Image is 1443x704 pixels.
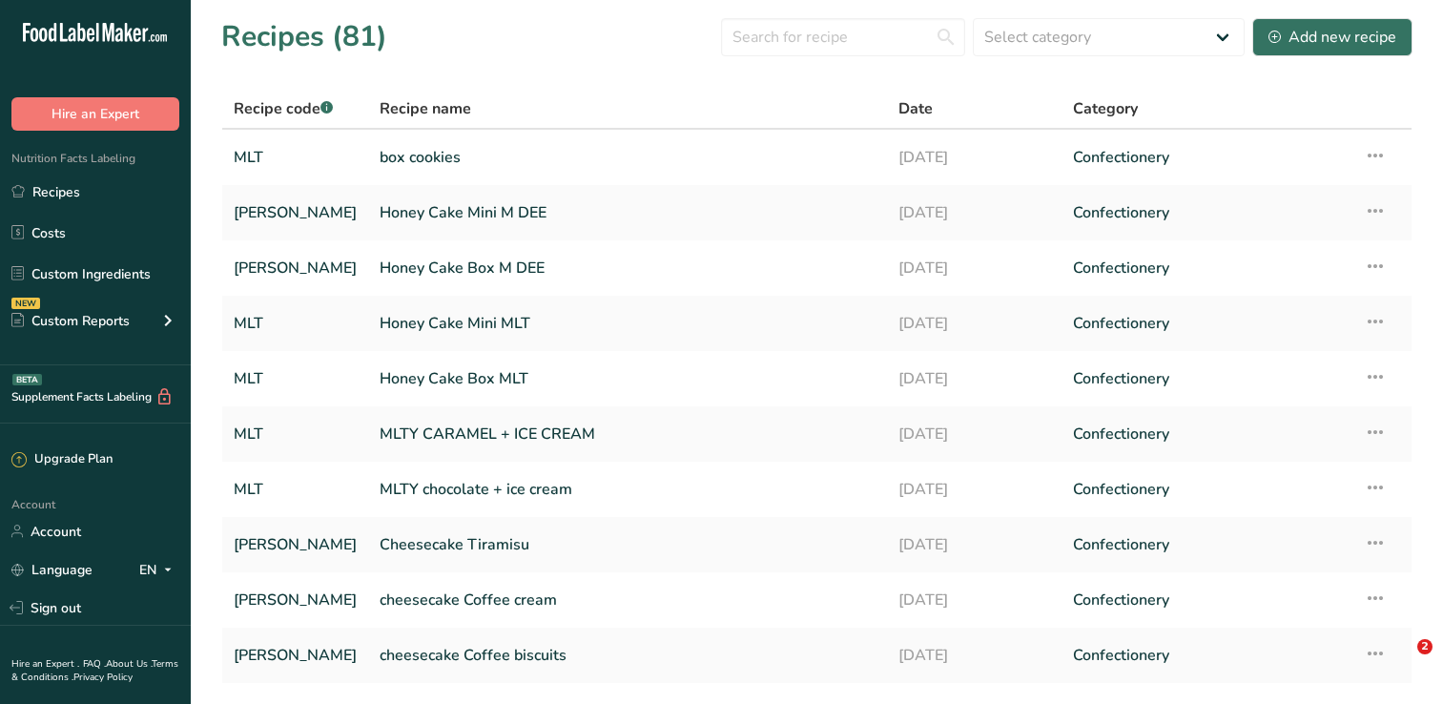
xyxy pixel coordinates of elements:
[1073,303,1341,343] a: Confectionery
[898,635,1050,675] a: [DATE]
[234,303,357,343] a: MLT
[234,635,357,675] a: [PERSON_NAME]
[1073,580,1341,620] a: Confectionery
[898,359,1050,399] a: [DATE]
[11,298,40,309] div: NEW
[83,657,106,671] a: FAQ .
[898,414,1050,454] a: [DATE]
[1073,137,1341,177] a: Confectionery
[1073,97,1138,120] span: Category
[234,248,357,288] a: [PERSON_NAME]
[898,580,1050,620] a: [DATE]
[106,657,152,671] a: About Us .
[234,469,357,509] a: MLT
[1268,26,1396,49] div: Add new recipe
[898,525,1050,565] a: [DATE]
[1073,248,1341,288] a: Confectionery
[380,580,876,620] a: cheesecake Coffee cream
[380,248,876,288] a: Honey Cake Box M DEE
[380,525,876,565] a: Cheesecake Tiramisu
[1378,639,1424,685] iframe: Intercom live chat
[234,359,357,399] a: MLT
[11,311,130,331] div: Custom Reports
[221,15,387,58] h1: Recipes (81)
[12,374,42,385] div: BETA
[1417,639,1433,654] span: 2
[11,553,93,587] a: Language
[380,635,876,675] a: cheesecake Coffee biscuits
[898,193,1050,233] a: [DATE]
[898,469,1050,509] a: [DATE]
[234,193,357,233] a: [PERSON_NAME]
[139,558,179,581] div: EN
[234,414,357,454] a: MLT
[380,469,876,509] a: MLTY chocolate + ice cream
[380,137,876,177] a: box cookies
[1073,414,1341,454] a: Confectionery
[234,525,357,565] a: [PERSON_NAME]
[11,450,113,469] div: Upgrade Plan
[380,193,876,233] a: Honey Cake Mini M DEE
[11,657,178,684] a: Terms & Conditions .
[898,137,1050,177] a: [DATE]
[73,671,133,684] a: Privacy Policy
[11,657,79,671] a: Hire an Expert .
[380,97,471,120] span: Recipe name
[898,248,1050,288] a: [DATE]
[1073,469,1341,509] a: Confectionery
[898,303,1050,343] a: [DATE]
[380,414,876,454] a: MLTY CARAMEL + ICE CREAM
[721,18,965,56] input: Search for recipe
[1073,193,1341,233] a: Confectionery
[1073,635,1341,675] a: Confectionery
[1073,359,1341,399] a: Confectionery
[898,97,933,120] span: Date
[380,303,876,343] a: Honey Cake Mini MLT
[380,359,876,399] a: Honey Cake Box MLT
[234,137,357,177] a: MLT
[1252,18,1412,56] button: Add new recipe
[11,97,179,131] button: Hire an Expert
[234,98,333,119] span: Recipe code
[1073,525,1341,565] a: Confectionery
[234,580,357,620] a: [PERSON_NAME]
